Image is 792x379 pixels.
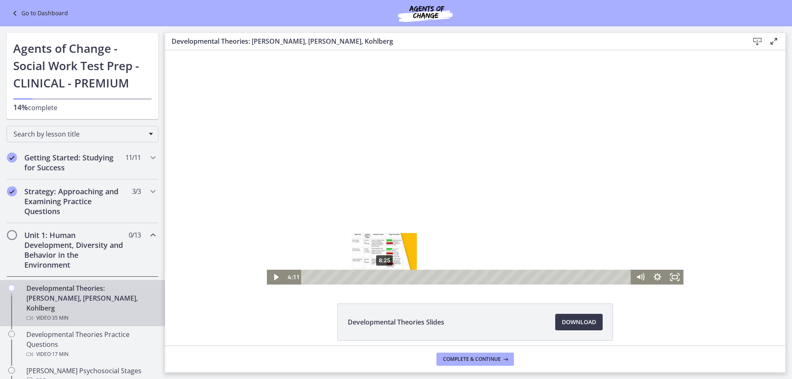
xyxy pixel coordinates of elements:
div: Video [26,313,155,323]
h2: Strategy: Approaching and Examining Practice Questions [24,186,125,216]
i: Completed [7,153,17,162]
span: Complete & continue [443,356,501,363]
span: Search by lesson title [14,129,145,139]
span: 0 / 13 [129,230,141,240]
h3: Developmental Theories: [PERSON_NAME], [PERSON_NAME], Kohlberg [172,36,736,46]
span: Download [562,317,596,327]
p: complete [13,102,152,113]
h2: Getting Started: Studying for Success [24,153,125,172]
span: Developmental Theories Slides [348,317,444,327]
div: Developmental Theories: [PERSON_NAME], [PERSON_NAME], Kohlberg [26,283,155,323]
div: Search by lesson title [7,126,158,142]
span: 3 / 3 [132,186,141,196]
h1: Agents of Change - Social Work Test Prep - CLINICAL - PREMIUM [13,40,152,92]
span: · 17 min [51,349,68,359]
span: · 35 min [51,313,68,323]
img: Agents of Change Social Work Test Prep [376,3,475,23]
button: Complete & continue [436,353,514,366]
iframe: Video Lesson [165,50,785,285]
a: Download [555,314,603,330]
button: Show settings menu [484,219,501,234]
h2: Unit 1: Human Development, Diversity and Behavior in the Environment [24,230,125,270]
div: Video [26,349,155,359]
button: Fullscreen [501,219,519,234]
a: Go to Dashboard [10,8,68,18]
i: Completed [7,186,17,196]
span: 14% [13,102,28,112]
div: Developmental Theories Practice Questions [26,330,155,359]
button: Mute [467,219,484,234]
span: 11 / 11 [125,153,141,162]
